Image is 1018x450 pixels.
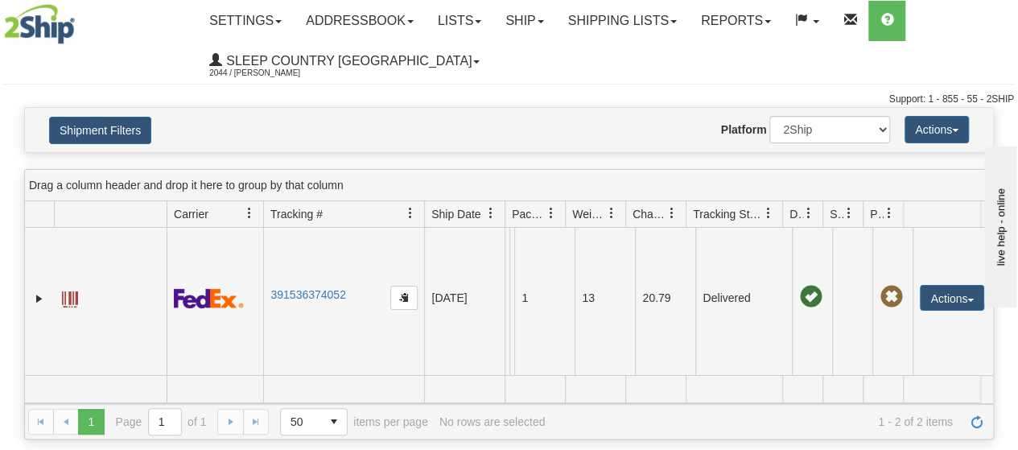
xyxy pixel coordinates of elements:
[799,286,822,308] span: On time
[789,206,803,222] span: Delivery Status
[880,286,902,308] span: Pickup Not Assigned
[689,1,783,41] a: Reports
[280,408,348,436] span: Page sizes drop down
[905,116,969,143] button: Actions
[291,414,311,430] span: 50
[397,200,424,227] a: Tracking # filter column settings
[505,221,509,374] td: JASZ Shipping department [GEOGRAPHIC_DATA] ON Mississauga L4V 1S4
[870,206,884,222] span: Pickup Status
[4,4,75,44] img: logo2044.jpg
[197,1,294,41] a: Settings
[830,206,843,222] span: Shipment Issues
[575,221,635,374] td: 13
[78,409,104,435] span: Page 1
[321,409,347,435] span: select
[12,14,149,26] div: live help - online
[755,200,782,227] a: Tracking Status filter column settings
[116,408,207,436] span: Page of 1
[477,200,505,227] a: Ship Date filter column settings
[236,200,263,227] a: Carrier filter column settings
[538,200,565,227] a: Packages filter column settings
[795,200,822,227] a: Delivery Status filter column settings
[280,408,428,436] span: items per page
[25,170,993,201] div: grid grouping header
[635,221,695,374] td: 20.79
[431,206,480,222] span: Ship Date
[598,200,625,227] a: Weight filter column settings
[964,409,990,435] a: Refresh
[556,415,953,428] span: 1 - 2 of 2 items
[514,221,575,374] td: 1
[174,288,244,308] img: 2 - FedEx Express®
[62,284,78,310] a: Label
[572,206,606,222] span: Weight
[31,291,47,307] a: Expand
[493,1,555,41] a: Ship
[49,117,151,144] button: Shipment Filters
[424,221,505,374] td: [DATE]
[426,1,493,41] a: Lists
[509,221,514,374] td: [PERSON_NAME] [PERSON_NAME] CA BC VIEW ROYAL V9B 0S9
[270,288,345,301] a: 391536374052
[512,206,546,222] span: Packages
[876,200,903,227] a: Pickup Status filter column settings
[981,142,1016,307] iframe: chat widget
[695,221,792,374] td: Delivered
[294,1,426,41] a: Addressbook
[174,206,208,222] span: Carrier
[721,122,767,138] label: Platform
[390,286,418,310] button: Copy to clipboard
[439,415,546,428] div: No rows are selected
[633,206,666,222] span: Charge
[835,200,863,227] a: Shipment Issues filter column settings
[197,41,492,81] a: Sleep Country [GEOGRAPHIC_DATA] 2044 / [PERSON_NAME]
[4,93,1014,106] div: Support: 1 - 855 - 55 - 2SHIP
[658,200,686,227] a: Charge filter column settings
[209,65,330,81] span: 2044 / [PERSON_NAME]
[920,285,984,311] button: Actions
[693,206,763,222] span: Tracking Status
[149,409,181,435] input: Page 1
[222,54,472,68] span: Sleep Country [GEOGRAPHIC_DATA]
[270,206,323,222] span: Tracking #
[556,1,689,41] a: Shipping lists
